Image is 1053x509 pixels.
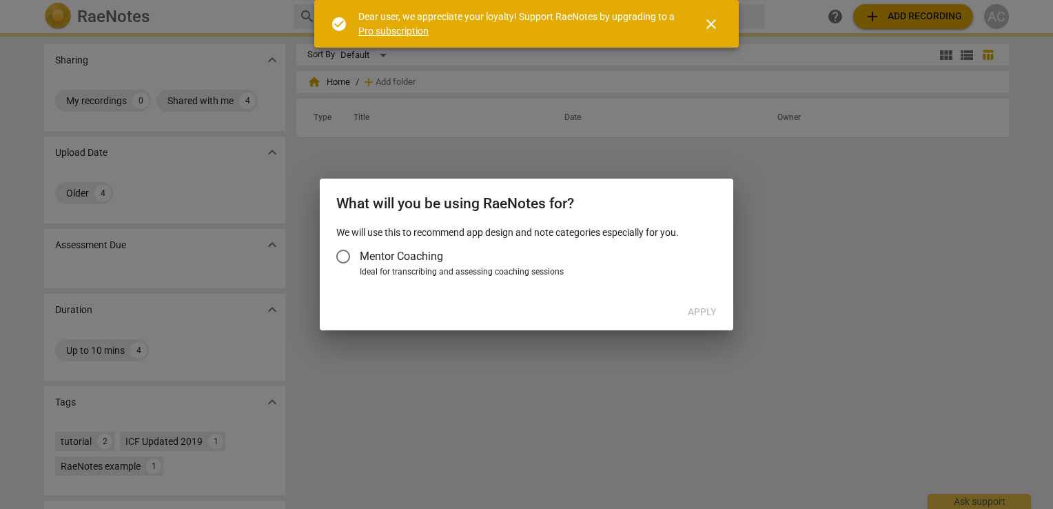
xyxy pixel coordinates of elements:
[358,26,429,37] a: Pro subscription
[695,8,728,41] button: Close
[703,16,719,32] span: close
[360,248,443,264] span: Mentor Coaching
[336,195,717,212] h2: What will you be using RaeNotes for?
[336,240,717,279] div: Account type
[360,266,713,279] div: Ideal for transcribing and assessing coaching sessions
[331,16,347,32] span: check_circle
[336,226,717,240] p: We will use this to recommend app design and note categories especially for you.
[358,10,678,38] div: Dear user, we appreciate your loyalty! Support RaeNotes by upgrading to a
